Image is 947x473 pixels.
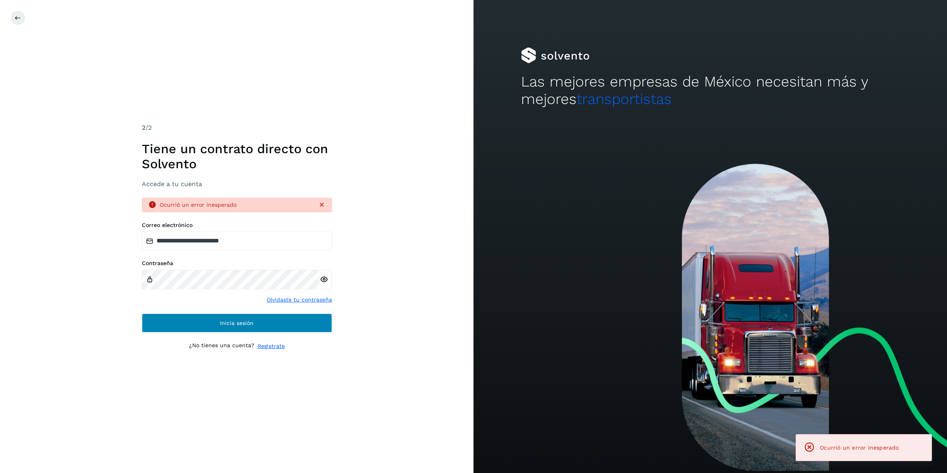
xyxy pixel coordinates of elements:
h2: Las mejores empresas de México necesitan más y mejores [521,73,900,108]
h1: Tiene un contrato directo con Solvento [142,141,332,172]
p: ¿No tienes una cuenta? [189,342,254,350]
span: Inicia sesión [220,320,254,326]
a: Regístrate [258,342,285,350]
a: Olvidaste tu contraseña [267,296,332,304]
div: Ocurrió un error inesperado [160,201,311,209]
span: 2 [142,124,145,131]
label: Correo electrónico [142,222,332,229]
label: Contraseña [142,260,332,267]
h3: Accede a tu cuenta [142,180,332,188]
span: transportistas [577,90,672,108]
span: Ocurrió un error inesperado [820,444,899,451]
div: /2 [142,123,332,133]
button: Inicia sesión [142,313,332,333]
